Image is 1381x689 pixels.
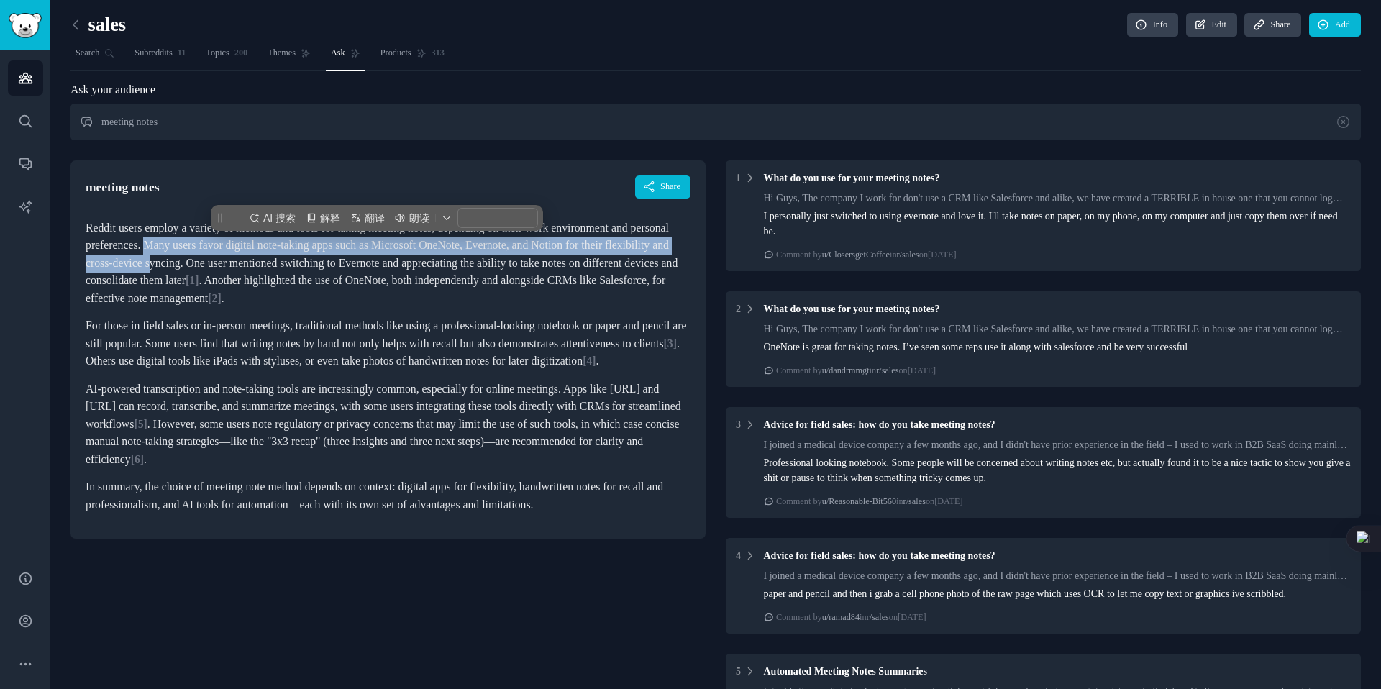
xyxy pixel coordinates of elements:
[660,181,680,193] span: Share
[764,304,940,314] span: What do you use for your meeting notes?
[70,42,119,71] a: Search
[736,301,741,316] div: 2
[86,380,690,469] p: AI-powered transcription and note-taking tools are increasingly common, especially for online mee...
[764,586,1352,601] div: paper and pencil and then i grab a cell phone photo of the raw page which uses OCR to let me copy...
[822,496,896,506] span: u/Reasonable-Bit560
[867,612,889,622] span: r/sales
[764,321,1352,337] div: Hi Guys, The company I work for don't use a CRM like Salesforce and alike, we have created a TERR...
[9,13,42,38] img: GummySearch logo
[876,365,898,375] span: r/sales
[764,173,940,183] span: What do you use for your meeting notes?
[764,419,995,430] span: Advice for field sales: how do you take meeting notes?
[129,42,191,71] a: Subreddits11
[375,42,450,71] a: Products313
[1127,13,1178,37] a: Info
[764,666,927,677] span: Automated Meeting Notes Summaries
[635,175,690,199] button: Share
[822,612,860,622] span: u/ramad84
[70,104,1361,140] input: Ask this audience a question...
[776,365,936,378] div: Comment by in on [DATE]
[736,548,741,563] div: 4
[86,178,160,196] div: meeting notes
[178,47,186,60] span: 11
[736,664,741,679] div: 5
[764,339,1352,355] div: OneNote is great for taking notes. I’ve seen some reps use it along with salesforce and be very s...
[234,47,247,60] span: 200
[1309,13,1361,37] a: Add
[764,550,995,561] span: Advice for field sales: how do you take meeting notes?
[208,292,221,304] span: [ 2 ]
[764,455,1352,485] div: Professional looking notebook. Some people will be concerned about writing notes etc, but actuall...
[380,47,411,60] span: Products
[764,209,1352,239] div: I personally just switched to using evernote and love it. I'll take notes on paper, on my phone, ...
[331,47,345,60] span: Ask
[86,478,690,514] p: In summary, the choice of meeting note method depends on context: digital apps for flexibility, h...
[86,317,690,370] p: For those in field sales or in-person meetings, traditional methods like using a professional-loo...
[822,250,890,260] span: u/ClosersgetCoffee
[206,47,229,60] span: Topics
[268,47,296,60] span: Themes
[776,611,926,624] div: Comment by in on [DATE]
[76,47,99,60] span: Search
[776,496,963,508] div: Comment by in on [DATE]
[1186,13,1237,37] a: Edit
[186,274,199,286] span: [ 1 ]
[736,170,741,186] div: 1
[70,14,126,37] h2: sales
[135,47,172,60] span: Subreddits
[326,42,365,71] a: Ask
[897,250,919,260] span: r/sales
[776,249,957,262] div: Comment by in on [DATE]
[70,81,155,99] span: Ask your audience
[131,453,144,465] span: [ 6 ]
[822,365,870,375] span: u/dandrmmgt
[86,219,690,308] p: Reddit users employ a variety of methods and tools for taking meeting notes, depending on their w...
[764,437,1352,452] div: I joined a medical device company a few months ago, and I didn't have prior experience in the fie...
[583,355,596,367] span: [ 4 ]
[134,418,147,430] span: [ 5 ]
[903,496,926,506] span: r/sales
[764,191,1352,206] div: Hi Guys, The company I work for don't use a CRM like Salesforce and alike, we have created a TERR...
[263,42,316,71] a: Themes
[1244,13,1301,37] a: Share
[764,568,1352,583] div: I joined a medical device company a few months ago, and I didn't have prior experience in the fie...
[736,417,741,432] div: 3
[201,42,252,71] a: Topics200
[664,337,677,350] span: [ 3 ]
[432,47,445,60] span: 313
